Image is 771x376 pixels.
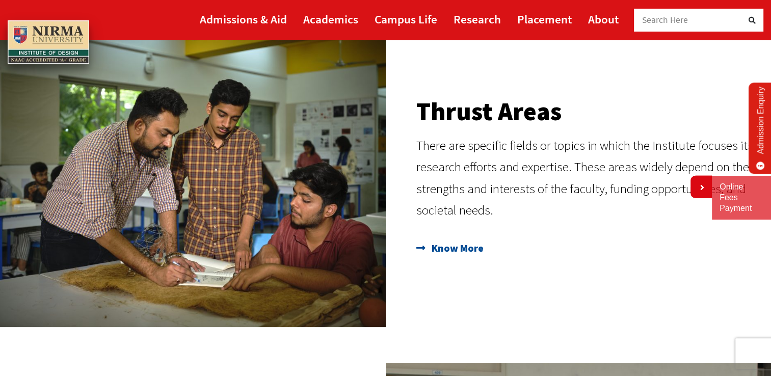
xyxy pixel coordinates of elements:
[517,8,572,31] a: Placement
[416,239,761,257] a: Know More
[720,182,763,213] a: Online Fees Payment
[429,239,484,257] span: Know More
[642,14,688,25] span: Search Here
[454,8,501,31] a: Research
[8,20,89,64] img: main_logo
[588,8,619,31] a: About
[303,8,358,31] a: Academics
[375,8,437,31] a: Campus Life
[416,135,761,221] p: There are specific fields or topics in which the Institute focuses its research efforts and exper...
[200,8,287,31] a: Admissions & Aid
[416,99,761,124] h2: Thrust Areas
